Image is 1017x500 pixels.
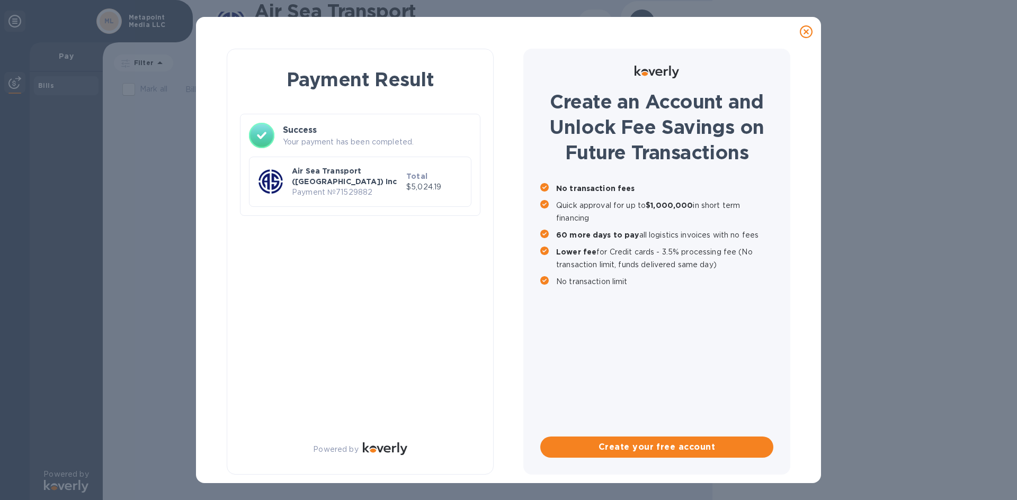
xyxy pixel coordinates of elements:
b: No transaction fees [556,184,635,193]
button: Create your free account [540,437,773,458]
p: for Credit cards - 3.5% processing fee (No transaction limit, funds delivered same day) [556,246,773,271]
p: Your payment has been completed. [283,137,471,148]
p: Air Sea Transport ([GEOGRAPHIC_DATA]) Inc [292,166,402,187]
h1: Payment Result [244,66,476,93]
p: Payment № 71529882 [292,187,402,198]
p: Powered by [313,444,358,455]
b: Total [406,172,427,180]
p: $5,024.19 [406,181,462,193]
h3: Success [283,124,471,137]
span: Create your free account [549,441,765,453]
p: Quick approval for up to in short term financing [556,199,773,224]
img: Logo [635,66,679,78]
b: 60 more days to pay [556,231,639,239]
p: all logistics invoices with no fees [556,229,773,241]
p: No transaction limit [556,275,773,288]
b: $1,000,000 [646,201,693,210]
b: Lower fee [556,248,596,256]
h1: Create an Account and Unlock Fee Savings on Future Transactions [540,89,773,165]
img: Logo [363,442,407,455]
